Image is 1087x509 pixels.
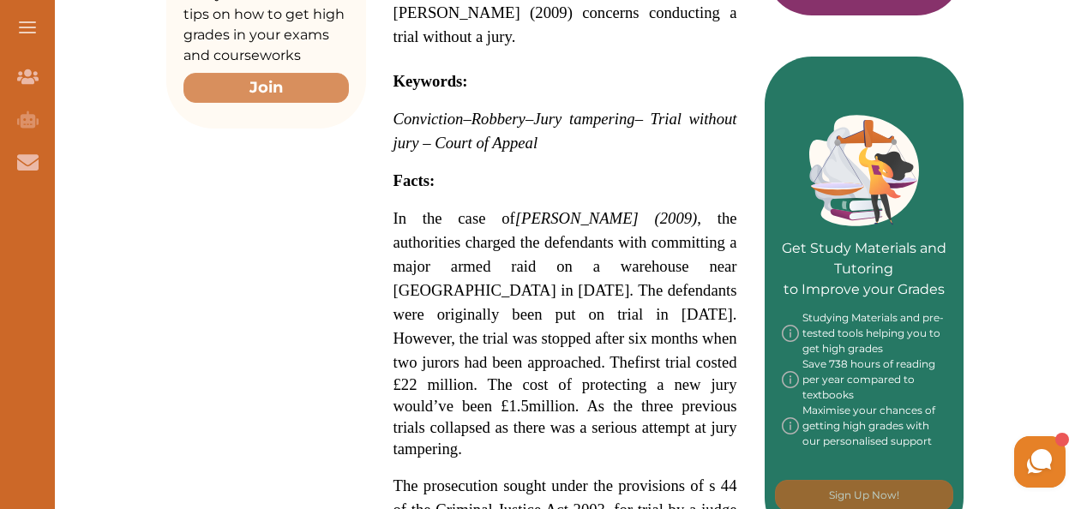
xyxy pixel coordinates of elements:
[393,72,468,90] strong: Keywords:
[393,209,698,227] span: In the case of
[515,209,698,227] em: [PERSON_NAME] (2009)
[393,209,737,458] span: first trial costed £22 million. The cost of protecting a new jury would’ve been £1.5million. As t...
[782,310,799,356] img: info-img
[782,310,947,356] div: Studying Materials and pre-tested tools helping you to get high grades
[809,115,919,226] img: Green card image
[782,356,947,403] div: Save 738 hours of reading per year compared to textbooks
[533,110,634,128] span: Jury tampering
[183,73,349,103] button: Join
[393,110,737,152] span: – Trial without jury – Court of Appeal
[525,110,533,128] span: –
[393,3,737,45] span: [PERSON_NAME] (2009) concerns conducting a trial without a jury.
[463,110,471,128] span: –
[676,432,1070,492] iframe: HelpCrunch
[393,209,737,371] span: , the authorities charged the defendants with committing a major armed raid on a warehouse near [...
[782,403,947,449] div: Maximise your chances of getting high grades with our personalised support
[782,190,947,300] p: Get Study Materials and Tutoring to Improve your Grades
[829,488,899,503] p: Sign Up Now!
[393,171,435,189] strong: Facts:
[471,110,525,128] span: Robbery
[782,403,799,449] img: info-img
[393,110,464,128] span: Conviction
[782,356,799,403] img: info-img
